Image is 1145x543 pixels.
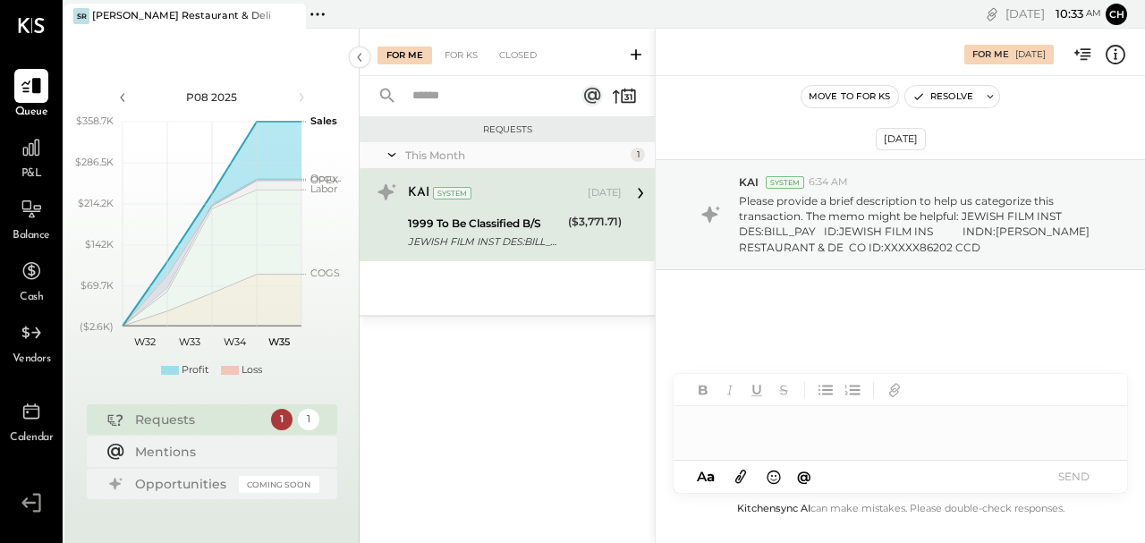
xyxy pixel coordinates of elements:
[239,476,319,493] div: Coming Soon
[76,115,114,127] text: $358.7K
[1,316,62,368] a: Vendors
[15,105,48,121] span: Queue
[136,89,288,105] div: P08 2025
[972,48,1009,61] div: For Me
[436,47,487,64] div: For KS
[242,363,262,378] div: Loss
[1,254,62,306] a: Cash
[1,131,62,182] a: P&L
[310,174,339,186] text: OPEX
[135,475,230,493] div: Opportunities
[223,335,246,348] text: W34
[1106,4,1127,25] button: ch
[792,465,817,488] button: @
[588,186,622,200] div: [DATE]
[1086,7,1101,20] span: am
[814,378,837,402] button: Unordered List
[1047,5,1083,22] span: 10 : 33
[75,156,114,168] text: $286.5K
[691,467,720,487] button: Aa
[1015,48,1046,61] div: [DATE]
[310,172,341,184] text: Occu...
[1,192,62,244] a: Balance
[377,47,432,64] div: For Me
[691,378,715,402] button: Bold
[85,238,114,250] text: $142K
[797,468,811,485] span: @
[310,115,337,127] text: Sales
[707,468,715,485] span: a
[135,411,262,428] div: Requests
[1038,464,1109,488] button: SEND
[568,213,622,231] div: ($3,771.71)
[405,148,626,163] div: This Month
[179,335,200,348] text: W33
[182,363,208,378] div: Profit
[876,128,926,150] div: [DATE]
[841,378,864,402] button: Ordered List
[809,175,848,190] span: 6:34 AM
[408,233,563,250] div: JEWISH FILM INST DES:BILL_PAY ID:JEWISH FILM INS INDN:[PERSON_NAME] RESTAURANT & DE CO ID:XXXXX86...
[983,4,1001,23] div: copy link
[772,378,795,402] button: Strikethrough
[369,123,646,136] div: Requests
[739,174,759,190] span: KAI
[81,279,114,292] text: $69.7K
[883,378,906,402] button: Add URL
[10,430,53,446] span: Calendar
[745,378,768,402] button: Underline
[13,352,51,368] span: Vendors
[268,335,290,348] text: W35
[21,166,42,182] span: P&L
[20,290,43,306] span: Cash
[310,267,340,279] text: COGS
[298,409,319,430] div: 1
[718,378,742,402] button: Italic
[631,148,645,162] div: 1
[135,443,310,461] div: Mentions
[408,215,563,233] div: 1999 To Be Classified B/S
[1,395,62,446] a: Calendar
[13,228,50,244] span: Balance
[739,193,1111,255] p: Please provide a brief description to help us categorize this transaction. The memo might be help...
[310,182,337,195] text: Labor
[1005,5,1101,22] div: [DATE]
[134,335,156,348] text: W32
[905,86,980,107] button: Resolve
[408,184,429,202] div: KAI
[80,320,114,333] text: ($2.6K)
[92,9,271,23] div: [PERSON_NAME] Restaurant & Deli
[490,47,546,64] div: Closed
[1,69,62,121] a: Queue
[271,409,293,430] div: 1
[766,176,804,189] div: System
[78,197,114,209] text: $214.2K
[801,86,898,107] button: Move to for ks
[73,8,89,24] div: SR
[433,187,471,199] div: System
